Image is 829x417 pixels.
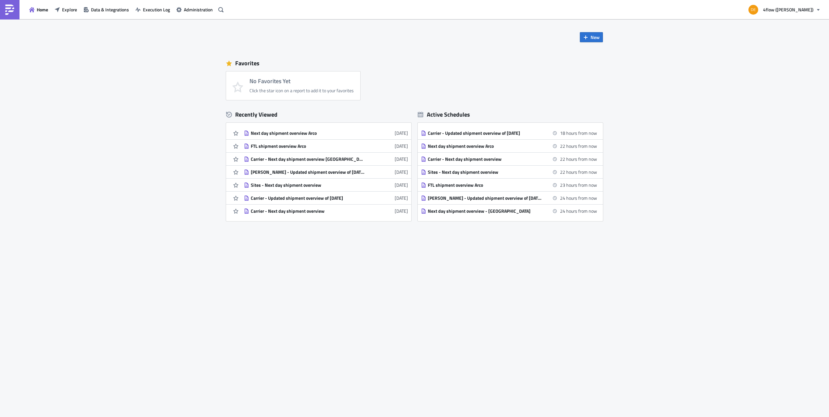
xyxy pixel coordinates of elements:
[251,130,364,136] div: Next day shipment overview Arco
[244,127,408,139] a: Next day shipment overview Arco[DATE]
[560,169,597,175] time: 2025-10-09 15:45
[395,182,408,188] time: 2025-06-10T14:16:38Z
[395,208,408,214] time: 2025-05-28T09:00:17Z
[428,208,542,214] div: Next day shipment overview - [GEOGRAPHIC_DATA]
[421,140,597,152] a: Next day shipment overview Arco22 hours from now
[428,169,542,175] div: Sites - Next day shipment overview
[80,5,132,15] button: Data & Integrations
[244,179,408,191] a: Sites - Next day shipment overview[DATE]
[244,205,408,217] a: Carrier - Next day shipment overview[DATE]
[395,156,408,162] time: 2025-09-03T13:15:38Z
[560,208,597,214] time: 2025-10-09 17:00
[428,182,542,188] div: FTL shipment overview Arco
[249,78,354,84] h4: No Favorites Yet
[173,5,216,15] button: Administration
[37,6,48,13] span: Home
[132,5,173,15] button: Execution Log
[249,88,354,94] div: Click the star icon on a report to add it to your favorites
[226,110,411,120] div: Recently Viewed
[421,179,597,191] a: FTL shipment overview Arco23 hours from now
[421,153,597,165] a: Carrier - Next day shipment overview22 hours from now
[560,195,597,201] time: 2025-10-09 17:00
[143,6,170,13] span: Execution Log
[251,143,364,149] div: FTL shipment overview Arco
[421,205,597,217] a: Next day shipment overview - [GEOGRAPHIC_DATA]24 hours from now
[560,182,597,188] time: 2025-10-09 16:00
[251,169,364,175] div: [PERSON_NAME] - Updated shipment overview of [DATE]
[428,143,542,149] div: Next day shipment overview Arco
[395,130,408,136] time: 2025-10-02T14:40:16Z
[251,195,364,201] div: Carrier - Updated shipment overview of [DATE]
[395,195,408,201] time: 2025-05-28T09:00:24Z
[421,127,597,139] a: Carrier - Updated shipment overview of [DATE]18 hours from now
[421,192,597,204] a: [PERSON_NAME] - Updated shipment overview of [DATE]24 hours from now
[560,130,597,136] time: 2025-10-09 11:00
[62,6,77,13] span: Explore
[428,130,542,136] div: Carrier - Updated shipment overview of [DATE]
[418,111,470,118] div: Active Schedules
[591,34,600,41] span: New
[184,6,213,13] span: Administration
[226,58,603,68] div: Favorites
[560,143,597,149] time: 2025-10-09 15:00
[26,5,51,15] button: Home
[428,195,542,201] div: [PERSON_NAME] - Updated shipment overview of [DATE]
[428,156,542,162] div: Carrier - Next day shipment overview
[244,153,408,165] a: Carrier - Next day shipment overview [GEOGRAPHIC_DATA][DATE]
[251,156,364,162] div: Carrier - Next day shipment overview [GEOGRAPHIC_DATA]
[244,192,408,204] a: Carrier - Updated shipment overview of [DATE][DATE]
[51,5,80,15] button: Explore
[395,169,408,175] time: 2025-06-12T15:41:01Z
[244,166,408,178] a: [PERSON_NAME] - Updated shipment overview of [DATE][DATE]
[745,3,824,17] button: 4flow ([PERSON_NAME])
[560,156,597,162] time: 2025-10-09 15:45
[580,32,603,42] button: New
[748,4,759,15] img: Avatar
[763,6,813,13] span: 4flow ([PERSON_NAME])
[244,140,408,152] a: FTL shipment overview Arco[DATE]
[421,166,597,178] a: Sites - Next day shipment overview22 hours from now
[91,6,129,13] span: Data & Integrations
[5,5,15,15] img: PushMetrics
[251,182,364,188] div: Sites - Next day shipment overview
[395,143,408,149] time: 2025-10-02T14:39:50Z
[251,208,364,214] div: Carrier - Next day shipment overview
